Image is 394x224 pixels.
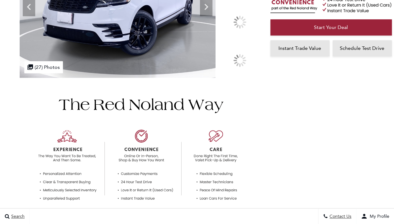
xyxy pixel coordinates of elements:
[270,60,392,158] iframe: YouTube video player
[24,61,63,73] div: (27) Photos
[367,214,389,219] span: My Profile
[10,214,25,219] span: Search
[270,19,392,36] a: Start Your Deal
[340,45,384,51] span: Schedule Test Drive
[328,214,351,219] span: Contact Us
[314,24,348,30] span: Start Your Deal
[278,45,321,51] span: Instant Trade Value
[333,40,392,56] a: Schedule Test Drive
[270,40,330,56] a: Instant Trade Value
[356,208,394,224] button: user-profile-menu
